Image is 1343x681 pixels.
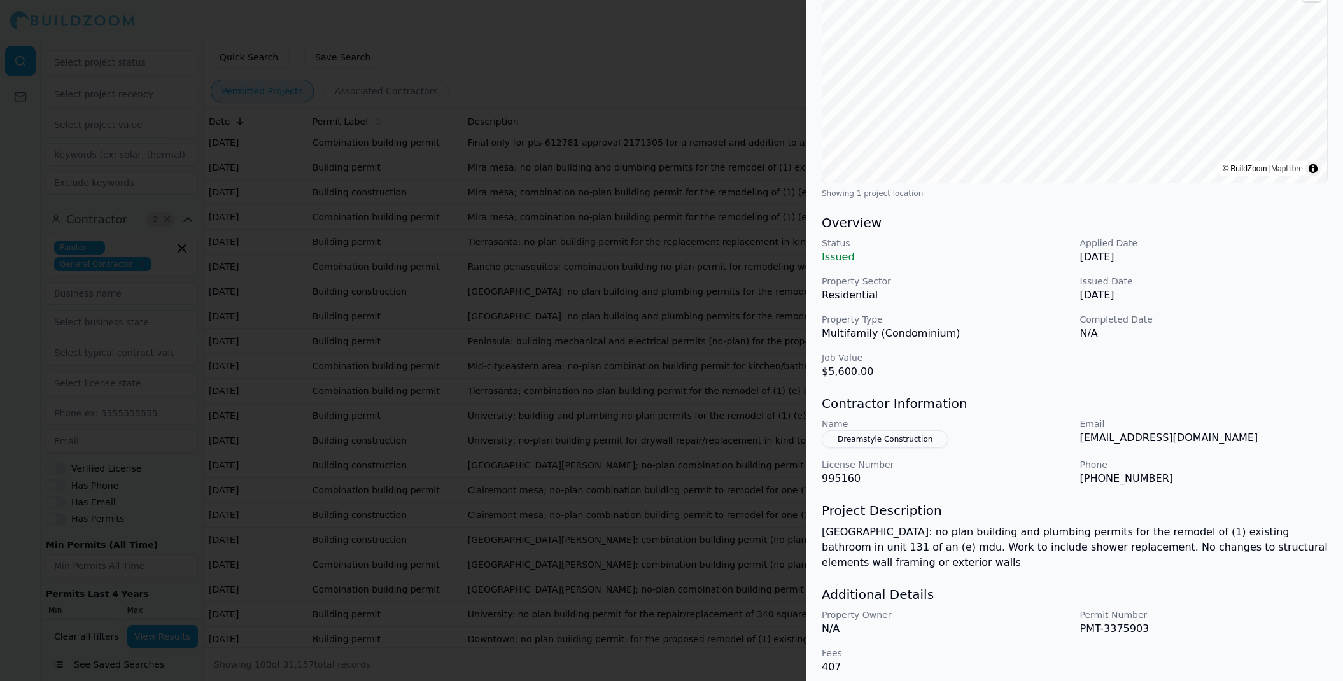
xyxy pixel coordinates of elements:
a: MapLibre [1271,164,1303,173]
p: 407 [822,659,1070,675]
p: Phone [1080,458,1328,471]
p: Issued Date [1080,275,1328,288]
h3: Additional Details [822,586,1328,603]
p: Job Value [822,351,1070,364]
p: Issued [822,249,1070,265]
button: Dreamstyle Construction [822,430,948,448]
h3: Contractor Information [822,395,1328,412]
p: Permit Number [1080,608,1328,621]
p: Multifamily (Condominium) [822,326,1070,341]
p: Completed Date [1080,313,1328,326]
p: $5,600.00 [822,364,1070,379]
h3: Project Description [822,502,1328,519]
p: N/A [1080,326,1328,341]
p: [DATE] [1080,288,1328,303]
p: Fees [822,647,1070,659]
p: Property Owner [822,608,1070,621]
p: Email [1080,418,1328,430]
p: Name [822,418,1070,430]
p: Property Type [822,313,1070,326]
h3: Overview [822,214,1328,232]
p: [EMAIL_ADDRESS][DOMAIN_NAME] [1080,430,1328,446]
div: Showing 1 project location [822,188,1328,199]
p: [GEOGRAPHIC_DATA]: no plan building and plumbing permits for the remodel of (1) existing bathroom... [822,524,1328,570]
div: © BuildZoom | [1223,162,1303,175]
p: [PHONE_NUMBER] [1080,471,1328,486]
p: Residential [822,288,1070,303]
p: 995160 [822,471,1070,486]
p: PMT-3375903 [1080,621,1328,636]
p: Property Sector [822,275,1070,288]
p: N/A [822,621,1070,636]
p: [DATE] [1080,249,1328,265]
p: Applied Date [1080,237,1328,249]
summary: Toggle attribution [1305,161,1321,176]
p: License Number [822,458,1070,471]
p: Status [822,237,1070,249]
